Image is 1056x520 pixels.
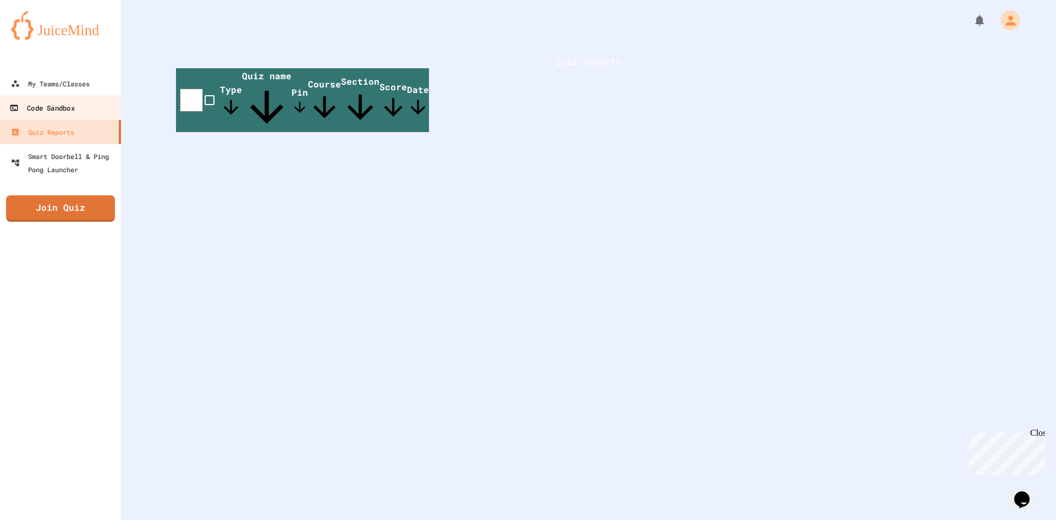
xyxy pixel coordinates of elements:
[1010,476,1045,509] iframe: chat widget
[308,78,341,124] span: Course
[291,86,308,116] span: Pin
[9,101,74,115] div: Code Sandbox
[965,428,1045,475] iframe: chat widget
[11,150,117,176] div: Smart Doorbell & Ping Pong Launcher
[11,125,74,139] div: Quiz Reports
[989,8,1023,33] div: My Account
[180,89,203,112] input: select all desserts
[380,81,407,121] span: Score
[11,77,90,90] div: My Teams/Classes
[242,70,291,132] span: Quiz name
[4,4,76,70] div: Chat with us now!Close
[176,55,1001,68] h1: Quiz Reports
[6,195,115,222] a: Join Quiz
[407,84,429,118] span: Date
[220,84,242,118] span: Type
[341,75,380,127] span: Section
[11,11,110,40] img: logo-orange.svg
